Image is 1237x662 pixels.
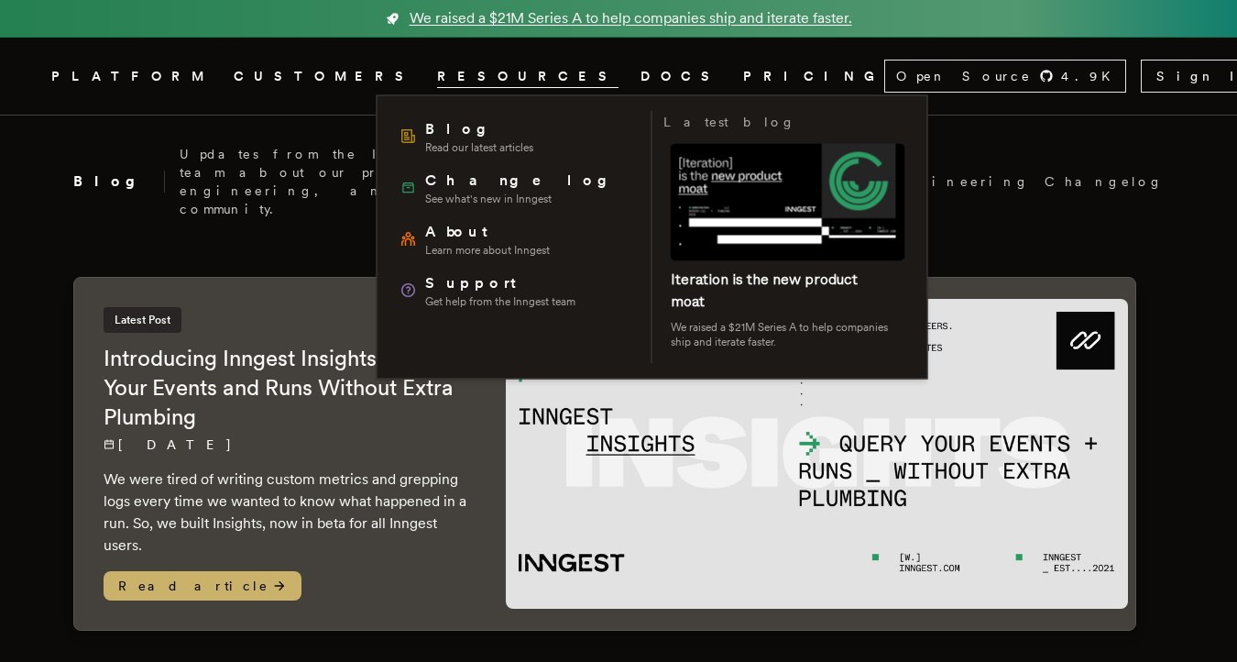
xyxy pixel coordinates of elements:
a: ChangelogSee what's new in Inngest [392,162,640,214]
button: RESOURCES [437,65,618,88]
a: DOCS [640,65,721,88]
span: Blog [425,118,533,140]
span: Learn more about Inngest [425,243,550,258]
a: PRICING [743,65,884,88]
a: Engineering [885,172,1030,191]
a: AboutLearn more about Inngest [392,214,640,265]
img: Featured image for Introducing Inngest Insights: Query Your Events and Runs Without Extra Plumbin... [506,299,1128,610]
a: CUSTOMERS [234,65,415,88]
a: Iteration is the new product moat [671,270,858,310]
span: About [425,221,550,243]
span: See what's new in Inngest [425,192,620,206]
p: We were tired of writing custom metrics and grepping logs every time we wanted to know what happe... [104,469,469,557]
span: Latest Post [104,307,181,333]
span: 4.9 K [1061,67,1122,85]
span: Support [425,272,575,294]
h2: Introducing Inngest Insights: Query Your Events and Runs Without Extra Plumbing [104,344,469,432]
a: Changelog [1045,172,1164,191]
span: Read our latest articles [425,140,533,155]
span: Changelog [425,170,620,192]
span: Get help from the Inngest team [425,294,575,309]
h3: Latest blog [663,111,795,133]
h2: Blog [73,171,165,193]
span: Open Source [896,67,1032,85]
span: We raised a $21M Series A to help companies ship and iterate faster. [410,7,852,29]
a: SupportGet help from the Inngest team [392,265,640,316]
a: Latest PostIntroducing Inngest Insights: Query Your Events and Runs Without Extra Plumbing[DATE] ... [73,277,1136,631]
a: BlogRead our latest articles [392,111,640,162]
button: PLATFORM [51,65,212,88]
p: Updates from the Inngest team about our product, engineering, and community. [180,145,498,218]
span: Read article [104,571,301,601]
p: [DATE] [104,436,469,454]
